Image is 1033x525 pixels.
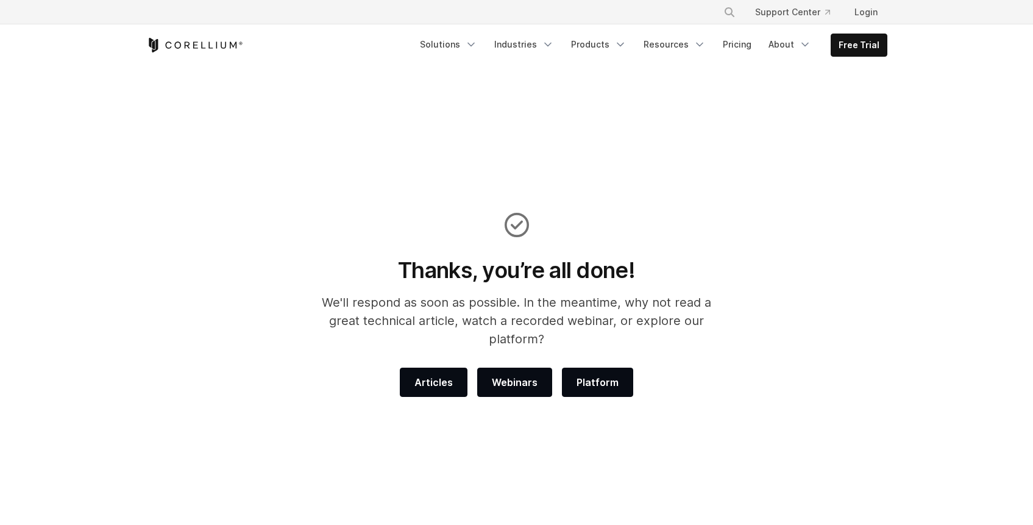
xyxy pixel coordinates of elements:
[305,257,728,284] h1: Thanks, you’re all done!
[413,34,887,57] div: Navigation Menu
[477,368,552,397] a: Webinars
[487,34,561,55] a: Industries
[745,1,840,23] a: Support Center
[413,34,485,55] a: Solutions
[577,375,619,390] span: Platform
[709,1,887,23] div: Navigation Menu
[400,368,467,397] a: Articles
[761,34,818,55] a: About
[146,38,243,52] a: Corellium Home
[492,375,538,390] span: Webinars
[564,34,634,55] a: Products
[305,293,728,348] p: We'll respond as soon as possible. In the meantime, why not read a great technical article, watch...
[719,1,740,23] button: Search
[414,375,453,390] span: Articles
[636,34,713,55] a: Resources
[715,34,759,55] a: Pricing
[845,1,887,23] a: Login
[562,368,633,397] a: Platform
[831,34,887,56] a: Free Trial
